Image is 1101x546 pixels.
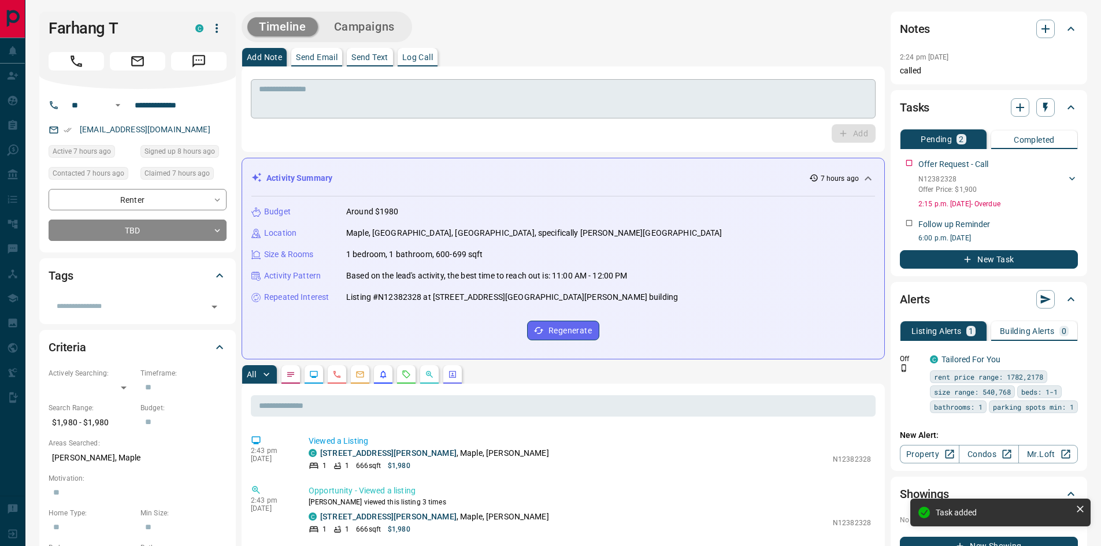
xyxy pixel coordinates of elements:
p: N12382328 [918,174,977,184]
h2: Showings [900,485,949,503]
h2: Criteria [49,338,86,356]
span: Email [110,52,165,70]
p: Timeframe: [140,368,227,378]
div: Renter [49,189,227,210]
p: Send Email [296,53,338,61]
span: Message [171,52,227,70]
p: [PERSON_NAME], Maple [49,448,227,467]
p: Search Range: [49,403,135,413]
span: size range: 540,768 [934,386,1011,398]
p: Completed [1014,136,1055,144]
p: Offer Price: $1,900 [918,184,977,195]
svg: Lead Browsing Activity [309,370,318,379]
p: N12382328 [833,518,871,528]
div: condos.ca [309,449,317,457]
a: [STREET_ADDRESS][PERSON_NAME] [320,512,457,521]
p: Motivation: [49,473,227,484]
p: Maple, [GEOGRAPHIC_DATA], [GEOGRAPHIC_DATA], specifically [PERSON_NAME][GEOGRAPHIC_DATA] [346,227,722,239]
button: Open [111,98,125,112]
h2: Tasks [900,98,929,117]
p: N12382328 [833,454,871,465]
p: 2:43 pm [251,447,291,455]
span: beds: 1-1 [1021,386,1058,398]
p: Activity Summary [266,172,332,184]
h2: Notes [900,20,930,38]
h2: Alerts [900,290,930,309]
p: 2:24 pm [DATE] [900,53,949,61]
div: Thu Sep 11 2025 [140,167,227,183]
svg: Calls [332,370,342,379]
svg: Listing Alerts [379,370,388,379]
span: Contacted 7 hours ago [53,168,124,179]
a: Tailored For You [941,355,1000,364]
div: N12382328Offer Price: $1,900 [918,172,1078,197]
div: Activity Summary7 hours ago [251,168,875,189]
div: Thu Sep 11 2025 [49,145,135,161]
div: condos.ca [195,24,203,32]
span: Active 7 hours ago [53,146,111,157]
span: bathrooms: 1 [934,401,983,413]
p: Areas Searched: [49,438,227,448]
p: [DATE] [251,455,291,463]
p: $1,980 [388,524,410,534]
p: Around $1980 [346,206,399,218]
svg: Requests [402,370,411,379]
div: Alerts [900,285,1078,313]
div: Showings [900,480,1078,508]
a: [EMAIL_ADDRESS][DOMAIN_NAME] [80,125,210,134]
p: Building Alerts [1000,327,1055,335]
p: 666 sqft [356,524,381,534]
p: Home Type: [49,508,135,518]
p: Actively Searching: [49,368,135,378]
p: Budget [264,206,291,218]
button: Regenerate [527,321,599,340]
p: Budget: [140,403,227,413]
div: Criteria [49,333,227,361]
span: rent price range: 1782,2178 [934,371,1043,382]
p: New Alert: [900,429,1078,441]
p: 2:15 p.m. [DATE] - Overdue [918,199,1078,209]
p: Listing Alerts [911,327,962,335]
a: [STREET_ADDRESS][PERSON_NAME] [320,448,457,458]
p: 2 [959,135,963,143]
h2: Tags [49,266,73,285]
p: Send Text [351,53,388,61]
p: Pending [921,135,952,143]
p: 1 [322,460,327,471]
div: Task added [936,508,1071,517]
a: Mr.Loft [1018,445,1078,463]
p: Add Note [247,53,282,61]
p: 6:00 p.m. [DATE] [918,233,1078,243]
a: Property [900,445,959,463]
p: called [900,65,1078,77]
p: Size & Rooms [264,248,314,261]
p: Viewed a Listing [309,435,871,447]
p: 2:43 pm [251,496,291,504]
span: Claimed 7 hours ago [144,168,210,179]
div: Thu Sep 11 2025 [140,145,227,161]
p: 7 hours ago [821,173,859,184]
p: Based on the lead's activity, the best time to reach out is: 11:00 AM - 12:00 PM [346,270,628,282]
button: Campaigns [322,17,406,36]
p: $1,980 - $1,980 [49,413,135,432]
div: Tasks [900,94,1078,121]
p: $1,980 [388,460,410,471]
p: Listing #N12382328 at [STREET_ADDRESS][GEOGRAPHIC_DATA][PERSON_NAME] building [346,291,678,303]
p: Offer Request - Call [918,158,989,170]
p: Follow up Reminder [918,218,990,231]
svg: Push Notification Only [900,364,908,372]
span: Signed up 8 hours ago [144,146,215,157]
button: Open [206,299,223,315]
p: [DATE] [251,504,291,512]
h1: Farhang T [49,19,178,38]
svg: Emails [355,370,365,379]
svg: Notes [286,370,295,379]
div: Notes [900,15,1078,43]
div: Tags [49,262,227,289]
button: Timeline [247,17,318,36]
svg: Opportunities [425,370,434,379]
p: Log Call [402,53,433,61]
p: Min Size: [140,508,227,518]
svg: Email Verified [64,126,72,134]
p: 1 [345,524,349,534]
